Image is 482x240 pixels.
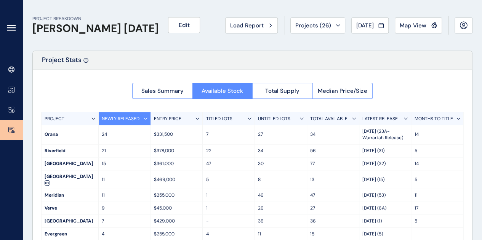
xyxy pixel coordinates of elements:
[42,170,98,189] div: [GEOGRAPHIC_DATA]
[141,87,184,95] span: Sales Summary
[102,205,147,211] p: 9
[258,231,304,237] p: 11
[318,87,367,95] span: Median Price/Size
[42,145,98,157] div: Riverfield
[362,192,408,199] p: [DATE] (53)
[362,161,408,167] p: [DATE] (32)
[290,17,345,33] button: Projects (26)
[154,148,200,154] p: $378,000
[206,176,251,183] p: 5
[32,16,159,22] p: PROJECT BREAKDOWN
[206,148,251,154] p: 22
[154,231,200,237] p: $255,000
[225,17,278,33] button: Load Report
[400,22,426,29] span: Map View
[295,22,331,29] span: Projects ( 26 )
[45,116,64,122] p: PROJECT
[102,116,139,122] p: NEWLY RELEASED
[202,87,243,95] span: Available Stock
[310,192,356,199] p: 47
[414,231,460,237] p: -
[310,116,347,122] p: TOTAL AVAILABLE
[230,22,264,29] span: Load Report
[258,161,304,167] p: 30
[154,131,200,138] p: $331,500
[102,148,147,154] p: 21
[310,148,356,154] p: 56
[42,157,98,170] div: [GEOGRAPHIC_DATA]
[362,116,398,122] p: LATEST RELEASE
[414,161,460,167] p: 14
[132,83,192,99] button: Sales Summary
[154,116,181,122] p: ENTRY PRICE
[265,87,299,95] span: Total Supply
[258,148,304,154] p: 34
[258,176,304,183] p: 8
[179,21,190,29] span: Edit
[154,192,200,199] p: $255,000
[310,231,356,237] p: 15
[102,131,147,138] p: 24
[42,56,82,70] p: Project Stats
[310,205,356,211] p: 27
[362,176,408,183] p: [DATE] (15)
[258,205,304,211] p: 26
[32,22,159,35] h1: [PERSON_NAME] [DATE]
[206,161,251,167] p: 47
[414,192,460,199] p: 11
[258,192,304,199] p: 46
[102,161,147,167] p: 15
[362,128,408,141] p: [DATE] (23A- Warrartah Release)
[42,215,98,227] div: [GEOGRAPHIC_DATA]
[192,83,253,99] button: Available Stock
[154,205,200,211] p: $45,000
[310,176,356,183] p: 13
[206,218,251,224] p: -
[362,231,408,237] p: [DATE] (5)
[206,205,251,211] p: 1
[252,83,312,99] button: Total Supply
[312,83,373,99] button: Median Price/Size
[414,218,460,224] p: 5
[102,218,147,224] p: 7
[206,231,251,237] p: 4
[414,116,453,122] p: MONTHS TO TITLE
[258,131,304,138] p: 27
[102,192,147,199] p: 11
[310,218,356,224] p: 36
[362,148,408,154] p: [DATE] (31)
[414,205,460,211] p: 17
[414,131,460,138] p: 14
[168,17,200,33] button: Edit
[206,131,251,138] p: 7
[206,192,251,199] p: 1
[154,176,200,183] p: $469,000
[414,148,460,154] p: 5
[362,205,408,211] p: [DATE] (6A)
[206,116,232,122] p: TITLED LOTS
[310,161,356,167] p: 77
[42,202,98,215] div: Verve
[42,128,98,141] div: Orana
[258,116,290,122] p: UNTITLED LOTS
[395,17,442,33] button: Map View
[362,218,408,224] p: [DATE] (1)
[310,131,356,138] p: 34
[102,231,147,237] p: 4
[356,22,374,29] span: [DATE]
[258,218,304,224] p: 36
[351,17,389,33] button: [DATE]
[102,176,147,183] p: 11
[154,161,200,167] p: $361,000
[414,176,460,183] p: 5
[42,189,98,202] div: Meridian
[154,218,200,224] p: $429,000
